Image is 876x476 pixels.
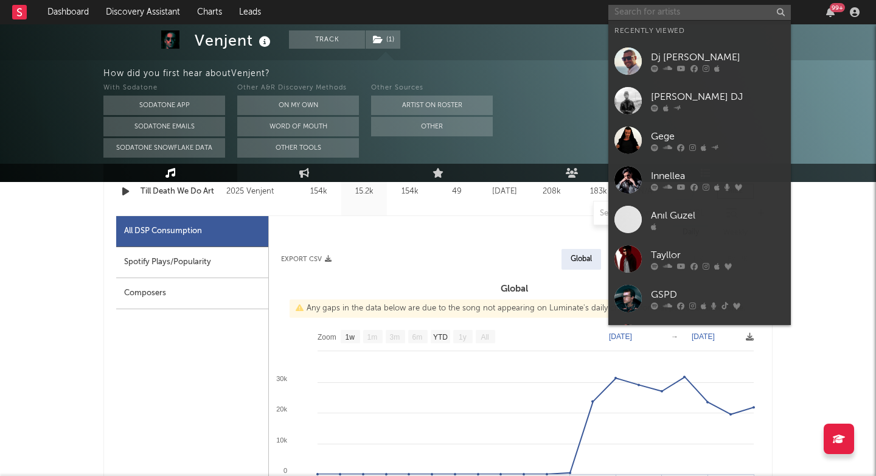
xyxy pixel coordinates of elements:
a: GSPD [608,279,791,318]
button: Sodatone Emails [103,117,225,136]
a: Till Death We Do Art [141,186,220,198]
div: Other Sources [371,81,493,96]
text: YTD [433,333,448,341]
a: DumitrEscu [608,318,791,358]
text: Zoom [318,333,336,341]
a: Innellea [608,160,791,200]
button: Artist on Roster [371,96,493,115]
div: Spotify Plays/Popularity [116,247,268,278]
div: Any gaps in the data below are due to the song not appearing on Luminate's daily chart(s) for tha... [290,299,751,318]
text: 0 [283,467,287,474]
text: [DATE] [692,332,715,341]
div: Other A&R Discovery Methods [237,81,359,96]
div: Tayllor [651,248,785,262]
div: 154k [390,186,429,198]
button: Export CSV [281,256,332,263]
div: 208k [531,186,572,198]
button: Other Tools [237,138,359,158]
div: How did you first hear about Venjent ? [103,66,876,81]
a: Gege [608,121,791,160]
button: Word Of Mouth [237,117,359,136]
button: Other [371,117,493,136]
div: 154k [299,186,338,198]
div: [PERSON_NAME] DJ [651,89,785,104]
button: Track [289,30,365,49]
text: [DATE] [609,332,632,341]
div: 183k [578,186,619,198]
text: 1w [346,333,355,341]
a: Dj [PERSON_NAME] [608,41,791,81]
text: 1m [367,333,378,341]
div: GSPD [651,287,785,302]
div: Innellea [651,169,785,183]
button: 99+ [826,7,835,17]
input: Search for artists [608,5,791,20]
text: → [671,332,678,341]
div: Composers [116,278,268,309]
div: [DATE] [484,186,525,198]
div: 49 [436,186,478,198]
div: 15.2k [344,186,384,198]
a: Anıl Guzel [608,200,791,239]
div: Global [571,252,592,267]
button: On My Own [237,96,359,115]
text: 3m [390,333,400,341]
div: 2025 Venjent [226,184,293,199]
text: All [481,333,488,341]
div: 99 + [830,3,845,12]
div: With Sodatone [103,81,225,96]
div: Recently Viewed [614,24,785,38]
span: ( 1 ) [365,30,401,49]
button: (1) [366,30,400,49]
a: Tayllor [608,239,791,279]
div: Dj [PERSON_NAME] [651,50,785,65]
div: Venjent [195,30,274,51]
text: 1y [459,333,467,341]
text: 6m [412,333,423,341]
button: Sodatone Snowflake Data [103,138,225,158]
text: 10k [276,436,287,444]
div: Anıl Guzel [651,208,785,223]
div: Gege [651,129,785,144]
a: [PERSON_NAME] DJ [608,81,791,121]
input: Search by song name or URL [594,209,722,219]
div: All DSP Consumption [116,216,268,247]
text: 20k [276,405,287,413]
h3: Global [269,282,760,296]
button: Sodatone App [103,96,225,115]
text: 30k [276,375,287,382]
div: All DSP Consumption [124,224,202,239]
